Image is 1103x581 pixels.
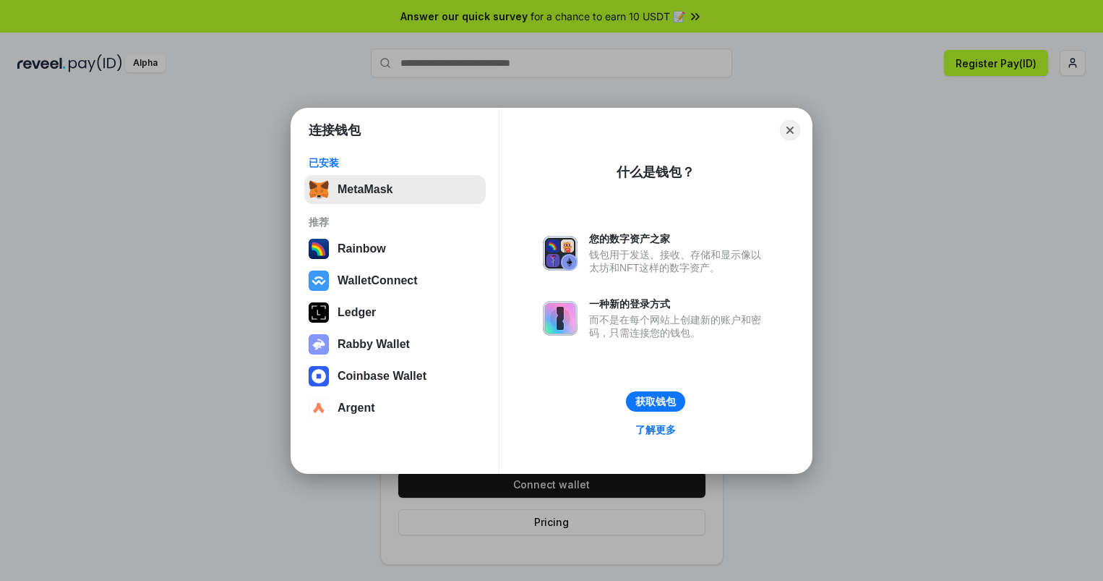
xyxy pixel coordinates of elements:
button: Rainbow [304,234,486,263]
button: Rabby Wallet [304,330,486,359]
button: 获取钱包 [626,391,685,412]
img: svg+xml,%3Csvg%20xmlns%3D%22http%3A%2F%2Fwww.w3.org%2F2000%2Fsvg%22%20fill%3D%22none%22%20viewBox... [543,236,578,271]
img: svg+xml,%3Csvg%20width%3D%22120%22%20height%3D%22120%22%20viewBox%3D%220%200%20120%20120%22%20fil... [309,239,329,259]
button: Coinbase Wallet [304,362,486,391]
div: 了解更多 [635,423,676,436]
img: svg+xml,%3Csvg%20width%3D%2228%22%20height%3D%2228%22%20viewBox%3D%220%200%2028%2028%22%20fill%3D... [309,271,329,291]
img: svg+xml,%3Csvg%20width%3D%2228%22%20height%3D%2228%22%20viewBox%3D%220%200%2028%2028%22%20fill%3D... [309,398,329,418]
div: Coinbase Wallet [338,370,426,383]
img: svg+xml,%3Csvg%20xmlns%3D%22http%3A%2F%2Fwww.w3.org%2F2000%2Fsvg%22%20fill%3D%22none%22%20viewBox... [543,301,578,336]
button: WalletConnect [304,266,486,295]
img: svg+xml,%3Csvg%20width%3D%2228%22%20height%3D%2228%22%20viewBox%3D%220%200%2028%2028%22%20fill%3D... [309,366,329,386]
button: MetaMask [304,175,486,204]
div: MetaMask [338,183,392,196]
button: Ledger [304,298,486,327]
div: 钱包用于发送、接收、存储和显示像以太坊和NFT这样的数字资产。 [589,248,768,274]
button: Argent [304,394,486,423]
div: Rainbow [338,242,386,255]
div: 获取钱包 [635,395,676,408]
img: svg+xml,%3Csvg%20fill%3D%22none%22%20height%3D%2233%22%20viewBox%3D%220%200%2035%2033%22%20width%... [309,179,329,200]
div: 什么是钱包？ [617,164,695,181]
div: Rabby Wallet [338,338,410,351]
div: 您的数字资产之家 [589,232,768,245]
div: 推荐 [309,216,481,229]
img: svg+xml,%3Csvg%20xmlns%3D%22http%3A%2F%2Fwww.w3.org%2F2000%2Fsvg%22%20width%3D%2228%22%20height%3... [309,302,329,323]
div: 已安装 [309,156,481,169]
div: Argent [338,402,375,415]
div: Ledger [338,306,376,319]
div: 而不是在每个网站上创建新的账户和密码，只需连接您的钱包。 [589,313,768,339]
a: 了解更多 [627,420,684,439]
div: 一种新的登录方式 [589,297,768,310]
h1: 连接钱包 [309,122,361,139]
img: svg+xml,%3Csvg%20xmlns%3D%22http%3A%2F%2Fwww.w3.org%2F2000%2Fsvg%22%20fill%3D%22none%22%20viewBox... [309,334,329,355]
div: WalletConnect [338,274,418,287]
button: Close [780,120,800,140]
